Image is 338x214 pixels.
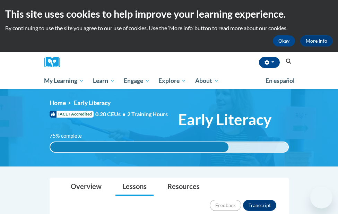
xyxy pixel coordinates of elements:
span: En español [266,77,295,84]
p: By continuing to use the site you agree to our use of cookies. Use the ‘More info’ button to read... [5,24,333,32]
button: Okay [273,35,295,46]
a: En español [261,74,299,88]
a: Resources [161,178,207,196]
a: Engage [119,73,154,89]
iframe: Button to launch messaging window [310,186,332,208]
div: Main menu [39,73,299,89]
span: My Learning [44,77,84,85]
span: About [195,77,219,85]
div: 75% complete [50,142,229,152]
img: Logo brand [44,57,65,68]
button: Account Settings [259,57,280,68]
span: 0.20 CEUs [95,110,127,118]
a: Explore [154,73,191,89]
a: Lessons [115,178,154,196]
span: • [122,111,125,117]
span: Early Literacy [74,99,111,106]
button: Feedback [210,200,241,211]
a: Home [50,99,66,106]
a: More Info [300,35,333,46]
a: About [191,73,223,89]
a: Learn [88,73,119,89]
span: 2 Training Hours [127,111,168,117]
label: 75% complete [50,132,89,140]
span: Explore [158,77,186,85]
span: Learn [93,77,115,85]
button: Search [283,57,294,66]
a: Cox Campus [44,57,65,68]
span: Engage [124,77,150,85]
h2: This site uses cookies to help improve your learning experience. [5,7,333,21]
a: Overview [64,178,109,196]
span: Early Literacy [178,110,271,129]
a: My Learning [40,73,89,89]
button: Transcript [243,200,276,211]
span: IACET Accredited [50,111,94,118]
